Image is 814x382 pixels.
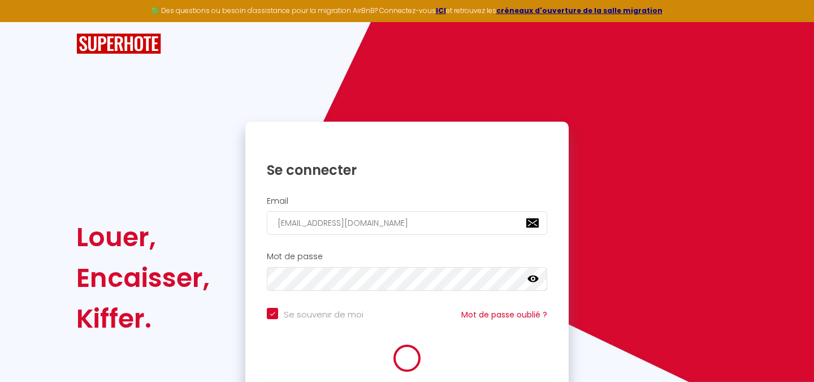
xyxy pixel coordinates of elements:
[9,5,43,38] button: Ouvrir le widget de chat LiveChat
[267,161,547,179] h1: Se connecter
[267,252,547,261] h2: Mot de passe
[461,309,547,320] a: Mot de passe oublié ?
[76,298,210,339] div: Kiffer.
[76,33,161,54] img: SuperHote logo
[76,217,210,257] div: Louer,
[76,257,210,298] div: Encaisser,
[267,211,547,235] input: Ton Email
[436,6,446,15] a: ICI
[496,6,663,15] a: créneaux d'ouverture de la salle migration
[267,196,547,206] h2: Email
